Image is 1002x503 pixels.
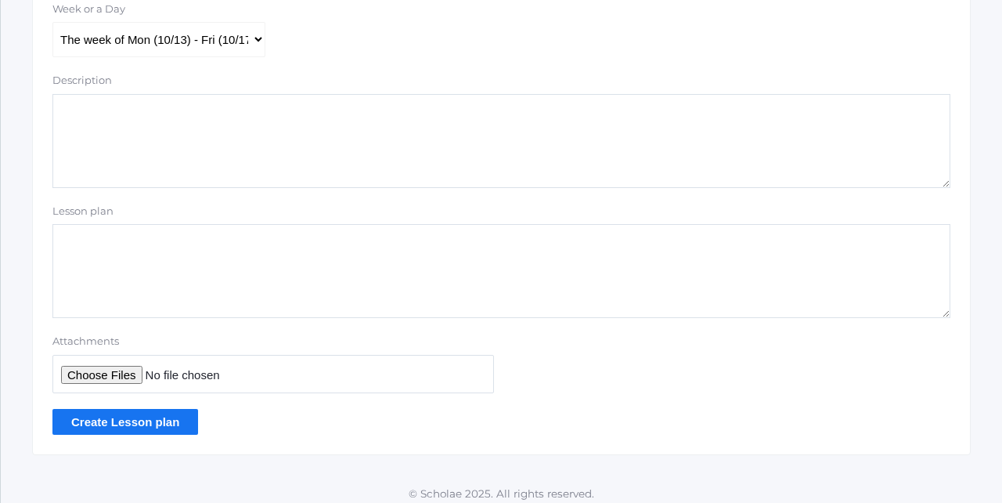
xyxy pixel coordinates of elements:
label: Attachments [52,334,494,349]
input: Create Lesson plan [52,409,198,435]
label: Description [52,73,112,89]
label: Lesson plan [52,204,114,219]
p: © Scholae 2025. All rights reserved. [1,486,1002,501]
